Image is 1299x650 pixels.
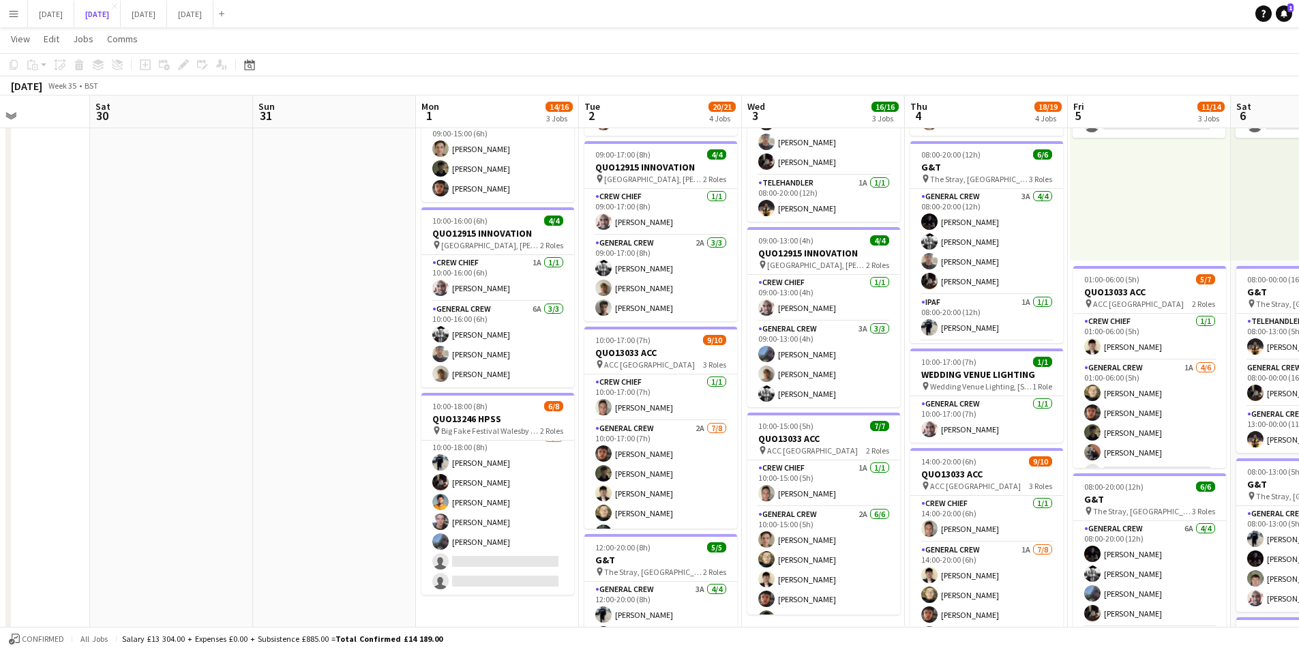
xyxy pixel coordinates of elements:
div: [DATE] [11,79,42,93]
h3: QUO13033 ACC [1073,286,1226,298]
a: Jobs [68,30,99,48]
app-card-role: General Crew2A3/309:00-17:00 (8h)[PERSON_NAME][PERSON_NAME][PERSON_NAME] [584,235,737,321]
app-card-role: Crew Chief1/101:00-06:00 (5h)[PERSON_NAME] [1073,314,1226,360]
span: 16/16 [871,102,899,112]
span: 4/4 [870,235,889,246]
span: 18/19 [1034,102,1062,112]
span: Wedding Venue Lighting, [STREET_ADDRESS] [930,381,1032,392]
h3: G&T [910,161,1063,173]
app-job-card: 10:00-16:00 (6h)4/4QUO12915 INNOVATION [GEOGRAPHIC_DATA], [PERSON_NAME], [GEOGRAPHIC_DATA], [GEOG... [421,207,574,387]
span: Tue [584,100,600,113]
app-job-card: 14:00-20:00 (6h)9/10QUO13033 ACC ACC [GEOGRAPHIC_DATA]3 RolesCrew Chief1/114:00-20:00 (6h)[PERSON... [910,448,1063,650]
span: 2 Roles [866,260,889,270]
span: 1 [419,108,439,123]
span: 10:00-16:00 (6h) [432,216,488,226]
app-card-role: General Crew5/710:00-18:00 (8h)[PERSON_NAME][PERSON_NAME][PERSON_NAME][PERSON_NAME][PERSON_NAME] [421,430,574,595]
span: Jobs [73,33,93,45]
span: 09:00-17:00 (8h) [595,149,651,160]
span: 2 Roles [540,426,563,436]
span: 3 Roles [1029,481,1052,491]
div: Salary £13 304.00 + Expenses £0.00 + Subsistence £885.00 = [122,634,443,644]
span: 2 Roles [1192,299,1215,309]
app-card-role: General Crew2A7/810:00-17:00 (7h)[PERSON_NAME][PERSON_NAME][PERSON_NAME][PERSON_NAME][PERSON_NAME] [584,421,737,606]
app-card-role: General Crew6A3/310:00-16:00 (6h)[PERSON_NAME][PERSON_NAME][PERSON_NAME] [421,301,574,387]
span: 3 Roles [1192,506,1215,516]
app-job-card: 09:00-17:00 (8h)4/4QUO12915 INNOVATION [GEOGRAPHIC_DATA], [PERSON_NAME], [GEOGRAPHIC_DATA], [GEOG... [584,141,737,321]
a: View [5,30,35,48]
app-card-role: TELEHANDLER1A1/108:00-20:00 (12h)[PERSON_NAME] [747,175,900,222]
span: 11/14 [1197,102,1225,112]
button: [DATE] [167,1,213,27]
span: 2 Roles [540,240,563,250]
span: 14/16 [546,102,573,112]
span: The Stray, [GEOGRAPHIC_DATA], [GEOGRAPHIC_DATA], [GEOGRAPHIC_DATA] [930,174,1029,184]
button: Confirmed [7,632,66,647]
app-card-role: General Crew1/110:00-17:00 (7h)[PERSON_NAME] [910,396,1063,443]
app-card-role: General Crew3A3/309:00-13:00 (4h)[PERSON_NAME][PERSON_NAME][PERSON_NAME] [747,321,900,407]
span: Confirmed [22,634,64,644]
div: 3 Jobs [546,113,572,123]
span: 2 Roles [703,567,726,577]
span: 1 [1287,3,1294,12]
app-card-role: General Crew6A4/408:00-20:00 (12h)[PERSON_NAME][PERSON_NAME][PERSON_NAME][PERSON_NAME] [1073,521,1226,627]
span: The Stray, [GEOGRAPHIC_DATA], [GEOGRAPHIC_DATA], [GEOGRAPHIC_DATA] [604,567,703,577]
span: 20/21 [708,102,736,112]
app-card-role: Crew Chief1/114:00-20:00 (6h)[PERSON_NAME] [910,496,1063,542]
h3: QUO12915 INNOVATION [421,227,574,239]
span: Thu [910,100,927,113]
app-job-card: 01:00-06:00 (5h)5/7QUO13033 ACC ACC [GEOGRAPHIC_DATA]2 RolesCrew Chief1/101:00-06:00 (5h)[PERSON_... [1073,266,1226,468]
span: 6/8 [544,401,563,411]
span: Mon [421,100,439,113]
span: Edit [44,33,59,45]
div: 3 Jobs [1198,113,1224,123]
span: 1/1 [1033,357,1052,367]
span: Week 35 [45,80,79,91]
span: 6 [1234,108,1251,123]
span: All jobs [78,634,110,644]
span: 10:00-17:00 (7h) [921,357,976,367]
span: 6/6 [1196,482,1215,492]
app-card-role: General Crew3/309:00-15:00 (6h)[PERSON_NAME][PERSON_NAME][PERSON_NAME] [421,116,574,202]
span: 5/7 [1196,274,1215,284]
app-card-role: Crew Chief1/109:00-13:00 (4h)[PERSON_NAME] [747,275,900,321]
span: 6/6 [1033,149,1052,160]
span: [GEOGRAPHIC_DATA], [PERSON_NAME], [GEOGRAPHIC_DATA], [GEOGRAPHIC_DATA] [767,260,866,270]
app-job-card: 08:00-20:00 (12h)6/6G&T The Stray, [GEOGRAPHIC_DATA], [GEOGRAPHIC_DATA], [GEOGRAPHIC_DATA]3 Roles... [910,141,1063,343]
span: 7/7 [870,421,889,431]
span: The Stray, [GEOGRAPHIC_DATA], [GEOGRAPHIC_DATA], [GEOGRAPHIC_DATA] [1093,506,1192,516]
app-card-role: Crew Chief1/110:00-17:00 (7h)[PERSON_NAME] [584,374,737,421]
span: 2 Roles [866,445,889,456]
span: View [11,33,30,45]
div: 10:00-17:00 (7h)9/10QUO13033 ACC ACC [GEOGRAPHIC_DATA]3 RolesCrew Chief1/110:00-17:00 (7h)[PERSON... [584,327,737,529]
span: Total Confirmed £14 189.00 [335,634,443,644]
button: [DATE] [121,1,167,27]
h3: QUO13033 ACC [584,346,737,359]
app-job-card: 10:00-18:00 (8h)6/8QUO13246 HPSS Big Fake Festival Walesby [STREET_ADDRESS]2 RolesCrew Chief1A1/1... [421,393,574,595]
span: 10:00-18:00 (8h) [432,401,488,411]
span: 3 [745,108,765,123]
app-card-role: General Crew3A4/408:00-20:00 (12h)[PERSON_NAME][PERSON_NAME][PERSON_NAME][PERSON_NAME] [910,189,1063,295]
span: 9/10 [1029,456,1052,467]
button: [DATE] [28,1,74,27]
a: 1 [1276,5,1292,22]
app-card-role: Crew Chief1/109:00-17:00 (8h)[PERSON_NAME] [584,189,737,235]
span: Sat [1236,100,1251,113]
app-job-card: 09:00-13:00 (4h)4/4QUO12915 INNOVATION [GEOGRAPHIC_DATA], [PERSON_NAME], [GEOGRAPHIC_DATA], [GEOG... [747,227,900,407]
app-card-role: Crew Chief1A1/110:00-16:00 (6h)[PERSON_NAME] [421,255,574,301]
span: 14:00-20:00 (6h) [921,456,976,467]
span: 31 [256,108,275,123]
h3: QUO13246 HPSS [421,413,574,425]
app-job-card: 10:00-15:00 (5h)7/7QUO13033 ACC ACC [GEOGRAPHIC_DATA]2 RolesCrew Chief1A1/110:00-15:00 (5h)[PERSO... [747,413,900,615]
app-job-card: 10:00-17:00 (7h)1/1WEDDING VENUE LIGHTING Wedding Venue Lighting, [STREET_ADDRESS]1 RoleGeneral C... [910,349,1063,443]
h3: G&T [584,554,737,566]
div: 4 Jobs [1035,113,1061,123]
button: [DATE] [74,1,121,27]
span: 5 [1071,108,1084,123]
h3: WEDDING VENUE LIGHTING [910,368,1063,381]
